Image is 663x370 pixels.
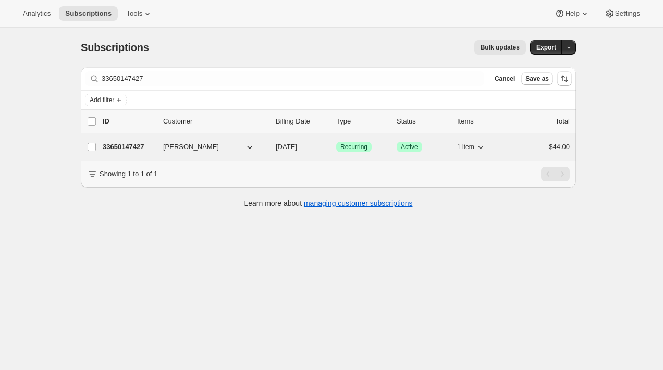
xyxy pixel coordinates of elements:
input: Filter subscribers [102,71,484,86]
p: Total [556,116,570,127]
a: managing customer subscriptions [304,199,413,207]
button: Sort the results [557,71,572,86]
button: Subscriptions [59,6,118,21]
span: Analytics [23,9,51,18]
button: Help [548,6,596,21]
span: $44.00 [549,143,570,151]
p: Billing Date [276,116,328,127]
button: Bulk updates [474,40,526,55]
span: [DATE] [276,143,297,151]
span: Subscriptions [81,42,149,53]
span: Help [565,9,579,18]
p: Customer [163,116,267,127]
span: 1 item [457,143,474,151]
div: 33650147427[PERSON_NAME][DATE]SuccessRecurringSuccessActive1 item$44.00 [103,140,570,154]
span: Active [401,143,418,151]
span: Cancel [495,75,515,83]
span: Add filter [90,96,114,104]
button: Export [530,40,562,55]
button: Settings [598,6,646,21]
button: Save as [521,72,553,85]
nav: Pagination [541,167,570,181]
span: [PERSON_NAME] [163,142,219,152]
button: 1 item [457,140,486,154]
div: Type [336,116,388,127]
span: Recurring [340,143,367,151]
button: [PERSON_NAME] [157,139,261,155]
span: Bulk updates [481,43,520,52]
div: IDCustomerBilling DateTypeStatusItemsTotal [103,116,570,127]
p: 33650147427 [103,142,155,152]
div: Items [457,116,509,127]
span: Export [536,43,556,52]
button: Tools [120,6,159,21]
span: Subscriptions [65,9,112,18]
button: Cancel [490,72,519,85]
p: Showing 1 to 1 of 1 [100,169,157,179]
p: Learn more about [244,198,413,208]
p: ID [103,116,155,127]
button: Add filter [85,94,127,106]
span: Settings [615,9,640,18]
p: Status [397,116,449,127]
span: Save as [525,75,549,83]
button: Analytics [17,6,57,21]
span: Tools [126,9,142,18]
